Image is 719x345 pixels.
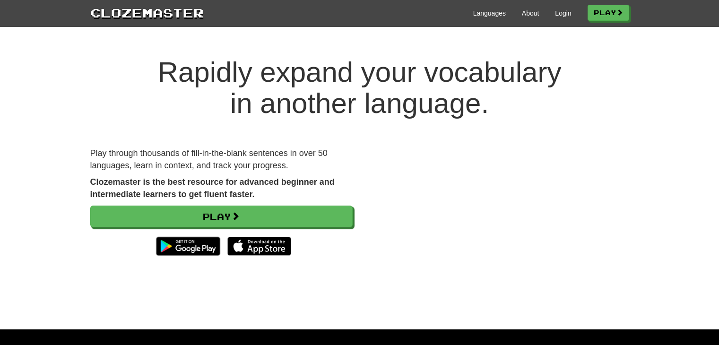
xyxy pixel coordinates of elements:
a: Play [90,206,353,227]
img: Download_on_the_App_Store_Badge_US-UK_135x40-25178aeef6eb6b83b96f5f2d004eda3bffbb37122de64afbaef7... [227,237,291,256]
a: Languages [473,9,506,18]
a: About [522,9,539,18]
strong: Clozemaster is the best resource for advanced beginner and intermediate learners to get fluent fa... [90,177,335,199]
a: Clozemaster [90,4,204,21]
img: Get it on Google Play [151,232,225,260]
a: Login [555,9,571,18]
p: Play through thousands of fill-in-the-blank sentences in over 50 languages, learn in context, and... [90,147,353,172]
a: Play [588,5,629,21]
